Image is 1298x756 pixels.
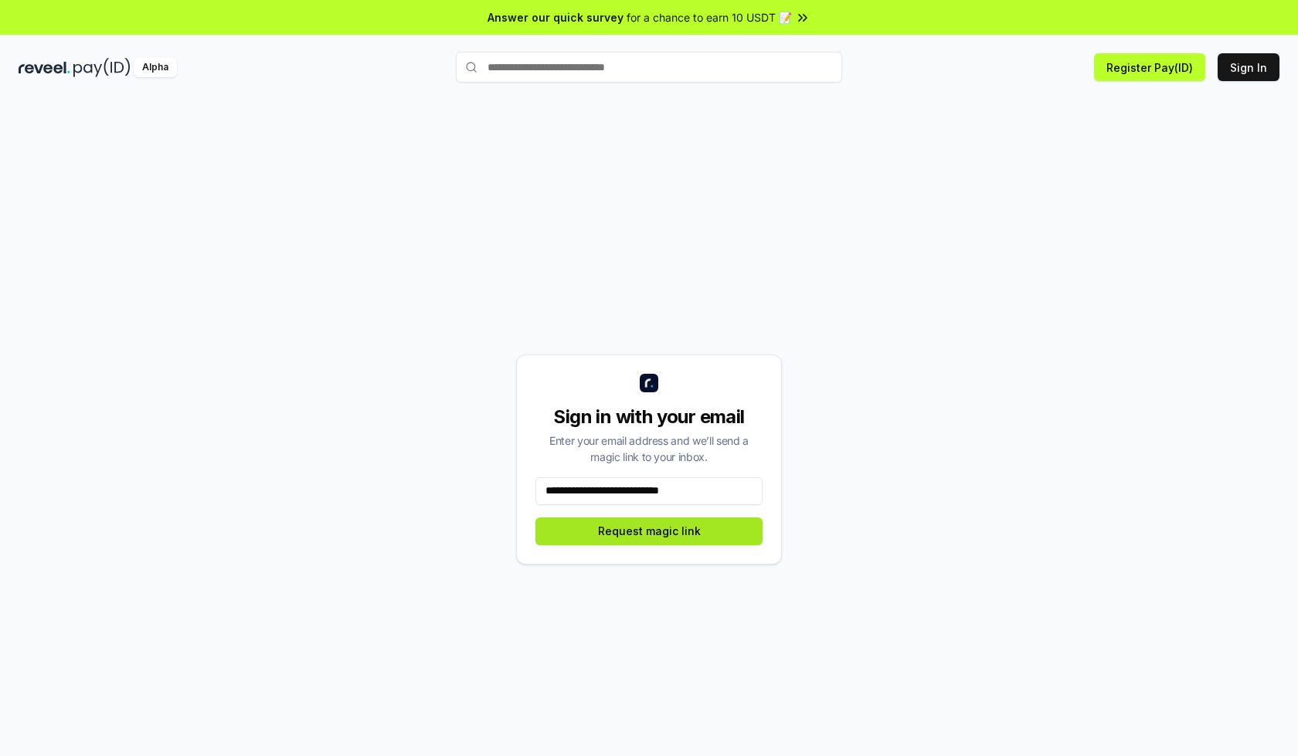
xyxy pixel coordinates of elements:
img: logo_small [640,374,658,392]
div: Sign in with your email [535,405,763,429]
div: Enter your email address and we’ll send a magic link to your inbox. [535,432,763,465]
div: Alpha [134,58,177,77]
img: reveel_dark [19,58,70,77]
button: Request magic link [535,517,763,545]
span: for a chance to earn 10 USDT 📝 [627,9,792,25]
span: Answer our quick survey [488,9,624,25]
img: pay_id [73,58,131,77]
button: Register Pay(ID) [1094,53,1205,81]
button: Sign In [1218,53,1279,81]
